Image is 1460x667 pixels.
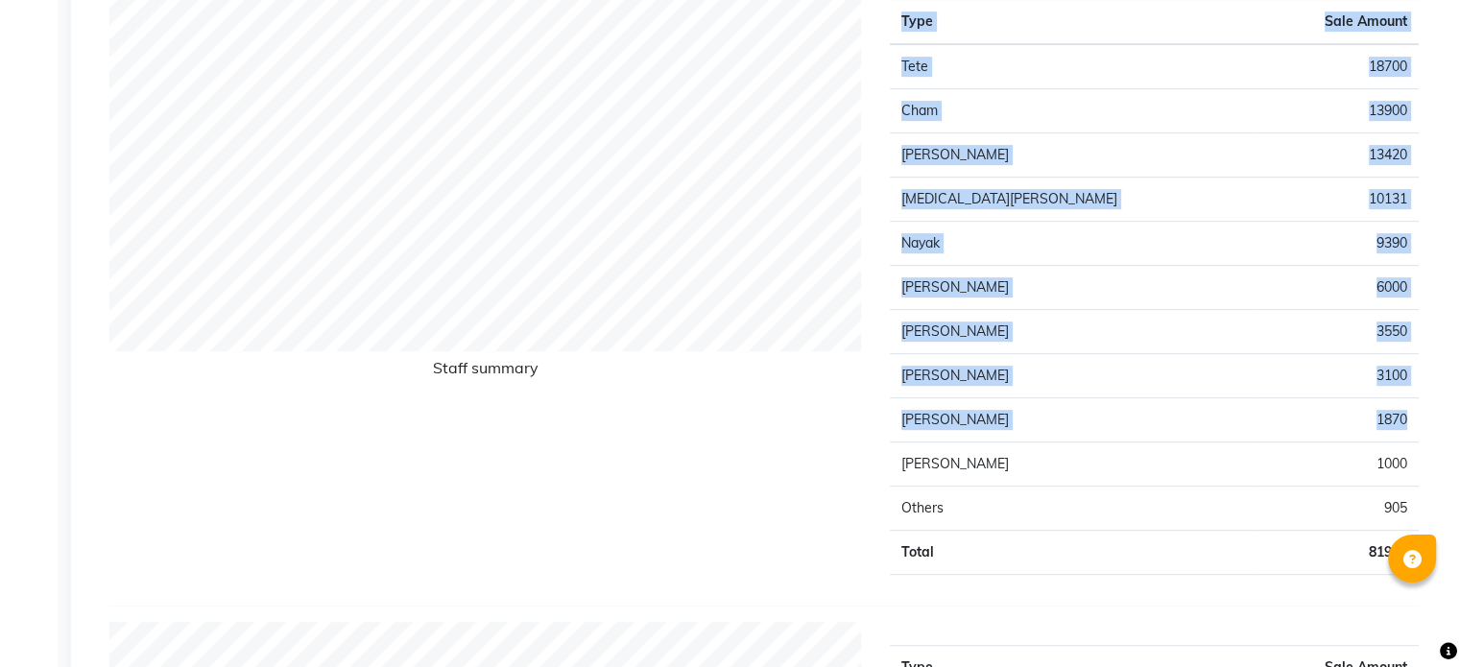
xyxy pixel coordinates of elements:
[890,397,1257,441] td: [PERSON_NAME]
[1257,441,1419,486] td: 1000
[1257,265,1419,309] td: 6000
[890,132,1257,177] td: [PERSON_NAME]
[1257,177,1419,221] td: 10131
[890,265,1257,309] td: [PERSON_NAME]
[1257,309,1419,353] td: 3550
[890,353,1257,397] td: [PERSON_NAME]
[1257,353,1419,397] td: 3100
[890,177,1257,221] td: [MEDICAL_DATA][PERSON_NAME]
[890,441,1257,486] td: [PERSON_NAME]
[1257,88,1419,132] td: 13900
[109,359,861,385] h6: Staff summary
[1257,132,1419,177] td: 13420
[890,309,1257,353] td: [PERSON_NAME]
[1257,397,1419,441] td: 1870
[890,530,1257,574] td: Total
[890,44,1257,89] td: Tete
[890,88,1257,132] td: Cham
[1257,44,1419,89] td: 18700
[890,221,1257,265] td: Nayak
[1257,530,1419,574] td: 81966
[1257,486,1419,530] td: 905
[1257,221,1419,265] td: 9390
[890,486,1257,530] td: Others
